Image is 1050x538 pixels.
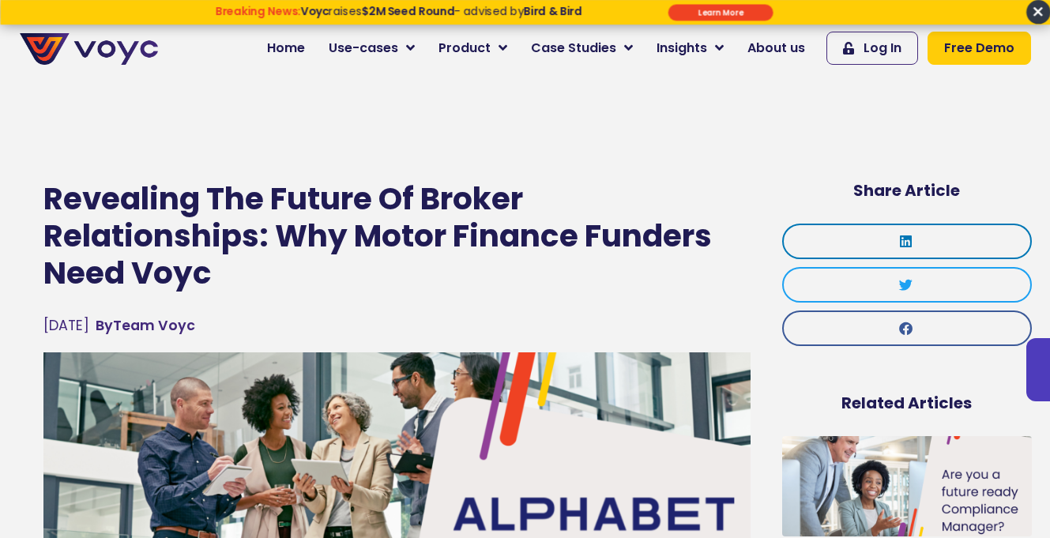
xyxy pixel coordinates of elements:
[300,4,328,19] strong: Voyc
[747,39,805,58] span: About us
[96,315,195,336] a: ByTeam Voyc
[438,39,491,58] span: Product
[43,316,89,335] time: [DATE]
[657,39,707,58] span: Insights
[317,32,427,64] a: Use-cases
[782,310,1032,346] div: Share on facebook
[20,33,158,65] img: voyc-full-logo
[427,32,519,64] a: Product
[531,39,616,58] span: Case Studies
[160,5,637,31] div: Breaking News: Voyc raises $2M Seed Round - advised by Bird & Bird
[864,39,901,58] span: Log In
[362,4,454,19] strong: $2M Seed Round
[944,39,1014,58] span: Free Demo
[519,32,645,64] a: Case Studies
[826,32,918,65] a: Log In
[782,393,1032,412] h5: Related Articles
[523,4,581,19] strong: Bird & Bird
[43,181,751,292] h1: Revealing The Future Of Broker Relationships: Why Motor Finance Funders Need Voyc
[782,224,1032,259] div: Share on linkedin
[96,316,113,335] span: By
[215,4,300,19] strong: Breaking News:
[329,39,398,58] span: Use-cases
[928,32,1031,65] a: Free Demo
[668,4,773,21] div: Submit
[782,181,1032,200] h5: Share Article
[267,39,305,58] span: Home
[782,267,1032,303] div: Share on twitter
[300,4,581,19] span: raises - advised by
[645,32,736,64] a: Insights
[255,32,317,64] a: Home
[736,32,817,64] a: About us
[96,315,195,336] span: Team Voyc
